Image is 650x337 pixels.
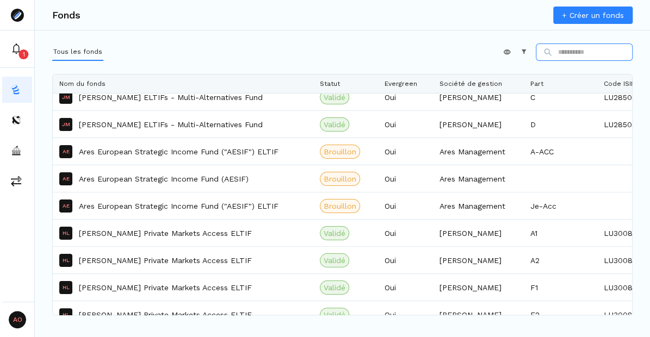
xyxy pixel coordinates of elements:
[63,285,70,290] p: HL
[79,92,263,103] a: [PERSON_NAME] ELTIFs - Multi-Alternatives Fund
[2,168,32,194] button: commissions
[2,138,32,164] button: asset-managers
[62,122,70,127] p: JM
[11,84,22,95] img: funds
[324,201,356,211] span: Brouillon
[79,201,278,211] a: Ares European Strategic Income Fund ("AESIF") ELTIF
[433,84,524,110] div: [PERSON_NAME]
[79,228,252,239] a: [PERSON_NAME] Private Markets Access ELTIF
[433,274,524,301] div: [PERSON_NAME]
[378,138,433,165] div: Oui
[378,301,433,328] div: Oui
[11,145,22,156] img: asset-managers
[59,80,106,88] span: Nom du fonds
[378,192,433,219] div: Oui
[524,192,597,219] div: Je-Acc
[604,80,635,88] span: Code ISIN
[524,301,597,328] div: F2
[524,138,597,165] div: A-ACC
[79,146,278,157] a: Ares European Strategic Income Fund ("AESIF") ELTIF
[378,247,433,273] div: Oui
[324,119,345,130] span: Validé
[320,80,340,88] span: Statut
[62,95,70,100] p: JM
[433,165,524,192] div: Ares Management
[378,274,433,301] div: Oui
[530,80,543,88] span: Part
[433,192,524,219] div: Ares Management
[324,92,345,103] span: Validé
[2,36,32,62] button: 1
[378,111,433,138] div: Oui
[433,247,524,273] div: [PERSON_NAME]
[2,107,32,133] button: distributors
[324,255,345,266] span: Validé
[324,282,345,293] span: Validé
[11,176,22,186] img: commissions
[378,165,433,192] div: Oui
[433,111,524,138] div: [PERSON_NAME]
[524,274,597,301] div: F1
[524,84,597,110] div: C
[11,115,22,126] img: distributors
[2,77,32,103] button: funds
[23,50,25,59] p: 1
[324,173,356,184] span: Brouillon
[439,80,502,88] span: Société de gestion
[79,119,263,130] a: [PERSON_NAME] ELTIFs - Multi-Alternatives Fund
[79,173,249,184] a: Ares European Strategic Income Fund (AESIF)
[524,247,597,273] div: A2
[9,311,26,328] span: AO
[433,138,524,165] div: Ares Management
[63,176,70,182] p: AE
[324,146,356,157] span: Brouillon
[79,282,252,293] a: [PERSON_NAME] Private Markets Access ELTIF
[63,258,70,263] p: HL
[385,80,417,88] span: Evergreen
[63,203,70,209] p: AE
[553,7,633,24] a: + Créer un fonds
[324,228,345,239] span: Validé
[524,111,597,138] div: D
[433,301,524,328] div: [PERSON_NAME]
[524,220,597,246] div: A1
[63,149,70,154] p: AE
[63,230,70,236] p: HL
[433,220,524,246] div: [PERSON_NAME]
[52,10,81,20] h3: Fonds
[79,255,252,266] a: [PERSON_NAME] Private Markets Access ELTIF
[378,84,433,110] div: Oui
[378,220,433,246] div: Oui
